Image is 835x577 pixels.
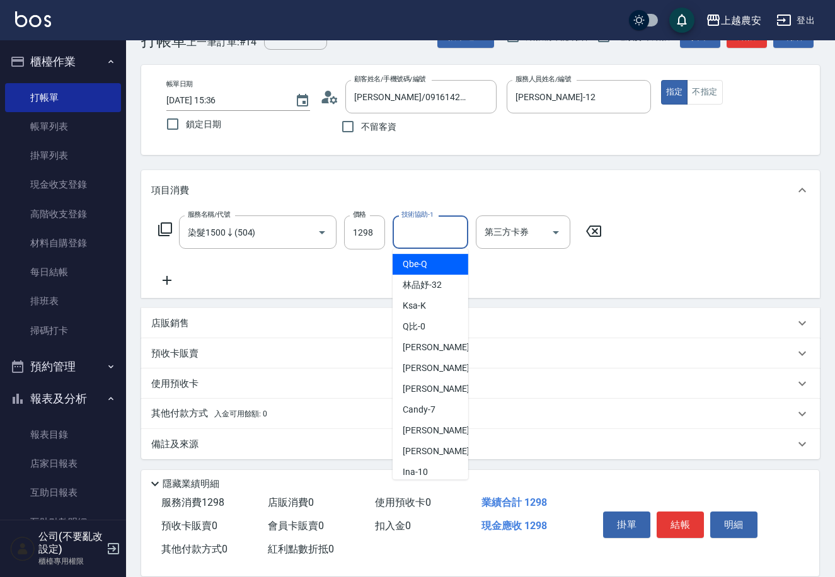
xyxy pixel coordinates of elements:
p: 隱藏業績明細 [163,477,219,491]
button: 不指定 [687,80,722,105]
span: 使用預收卡 0 [375,496,431,508]
button: 上越農安 [701,8,766,33]
p: 備註及來源 [151,438,199,451]
label: 服務名稱/代號 [188,210,230,219]
button: 結帳 [657,511,704,538]
button: 櫃檯作業 [5,45,121,78]
a: 報表目錄 [5,420,121,449]
div: 預收卡販賣 [141,338,820,368]
span: [PERSON_NAME] -2 [403,362,477,375]
button: Open [546,222,566,243]
span: 業績合計 1298 [481,496,547,508]
p: 使用預收卡 [151,377,199,391]
a: 現金收支登錄 [5,170,121,199]
span: 現金應收 1298 [481,520,547,532]
span: 其他付款方式 0 [161,543,227,555]
span: [PERSON_NAME] -5 [403,382,477,396]
img: Logo [15,11,51,27]
label: 價格 [353,210,366,219]
button: 明細 [710,511,757,538]
button: 預約管理 [5,350,121,383]
a: 帳單列表 [5,112,121,141]
a: 打帳單 [5,83,121,112]
button: 報表及分析 [5,382,121,415]
span: 林品妤 -32 [403,278,442,292]
label: 技術協助-1 [401,210,434,219]
label: 帳單日期 [166,79,193,89]
span: [PERSON_NAME] -1 [403,341,477,354]
input: YYYY/MM/DD hh:mm [166,90,282,111]
span: Qbe -Q [403,258,427,271]
a: 互助點數明細 [5,508,121,537]
button: 掛單 [603,511,650,538]
label: 服務人員姓名/編號 [515,74,571,84]
label: 顧客姓名/手機號碼/編號 [354,74,426,84]
span: 紅利點數折抵 0 [268,543,334,555]
div: 店販銷售 [141,308,820,338]
span: 鎖定日期 [186,118,221,131]
a: 材料自購登錄 [5,229,121,258]
h5: 公司(不要亂改設定) [38,530,103,556]
span: 上一筆訂單:#14 [187,34,257,50]
span: 店販消費 0 [268,496,314,508]
span: 不留客資 [361,120,396,134]
span: Ina -10 [403,466,428,479]
span: [PERSON_NAME] -9 [403,445,477,458]
p: 預收卡販賣 [151,347,199,360]
button: 指定 [661,80,688,105]
div: 項目消費 [141,170,820,210]
span: 扣入金 0 [375,520,411,532]
h3: 打帳單 [141,32,187,50]
span: 會員卡販賣 0 [268,520,324,532]
button: Open [312,222,332,243]
span: 預收卡販賣 0 [161,520,217,532]
a: 掃碼打卡 [5,316,121,345]
a: 互助日報表 [5,478,121,507]
span: Ksa -K [403,299,426,312]
div: 上越農安 [721,13,761,28]
span: Q比 -0 [403,320,425,333]
p: 項目消費 [151,184,189,197]
button: Choose date, selected date is 2025-09-21 [287,86,318,116]
button: 登出 [771,9,820,32]
div: 備註及來源 [141,429,820,459]
span: 服務消費 1298 [161,496,224,508]
div: 其他付款方式入金可用餘額: 0 [141,399,820,429]
a: 排班表 [5,287,121,316]
p: 櫃檯專用權限 [38,556,103,567]
div: 使用預收卡 [141,368,820,399]
span: 入金可用餘額: 0 [214,409,268,418]
img: Person [10,536,35,561]
a: 高階收支登錄 [5,200,121,229]
p: 其他付款方式 [151,407,267,421]
a: 店家日報表 [5,449,121,478]
a: 掛單列表 [5,141,121,170]
span: Candy -7 [403,403,435,416]
p: 店販銷售 [151,317,189,330]
button: save [669,8,694,33]
span: [PERSON_NAME] -8 [403,424,477,437]
a: 每日結帳 [5,258,121,287]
